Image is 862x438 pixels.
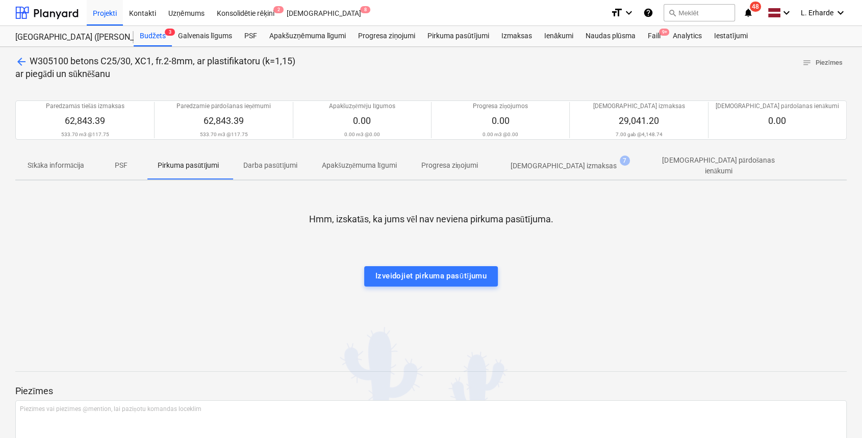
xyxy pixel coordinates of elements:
span: 48 [750,2,761,12]
div: Faili [641,26,666,46]
p: [DEMOGRAPHIC_DATA] izmaksas [511,161,617,171]
p: [DEMOGRAPHIC_DATA] pārdošanas ienākumi [716,102,839,111]
p: 533.70 m3 @ 117.75 [199,131,247,138]
span: search [668,9,676,17]
p: 7.00 gab @ 4,148.74 [615,131,662,138]
a: Iestatījumi [707,26,753,46]
i: keyboard_arrow_down [780,7,793,19]
span: 0.00 [492,115,510,126]
span: 62,843.39 [204,115,244,126]
p: [DEMOGRAPHIC_DATA] izmaksas [593,102,684,111]
span: arrow_back [15,56,28,68]
div: Budžets [134,26,172,46]
a: Ienākumi [538,26,579,46]
p: Apakšuzņēmuma līgumi [322,160,397,171]
p: 533.70 m3 @ 117.75 [61,131,109,138]
p: 0.00 m3 @ 0.00 [344,131,380,138]
i: Zināšanu pamats [643,7,653,19]
p: PSF [109,160,133,171]
i: format_size [611,7,623,19]
span: 9+ [659,29,669,36]
span: Piezīmes [802,57,843,69]
span: 62,843.39 [65,115,105,126]
p: Hmm, izskatās, ka jums vēl nav neviena pirkuma pasūtījuma. [309,213,553,225]
p: Progresa ziņojumi [421,160,478,171]
a: Izmaksas [495,26,538,46]
div: Izveidojiet pirkuma pasūtījumu [375,269,487,282]
p: Paredzamās tiešās izmaksas [46,102,124,111]
i: notifications [743,7,753,19]
a: Analytics [666,26,707,46]
p: Darba pasūtījumi [243,160,297,171]
p: [DEMOGRAPHIC_DATA] pārdošanas ienākumi [649,155,788,176]
span: 3 [165,29,175,36]
span: 29,041.20 [619,115,659,126]
p: Apakšuzņēmēju līgumos [328,102,395,111]
a: Budžets3 [134,26,172,46]
a: Naudas plūsma [579,26,642,46]
a: Galvenais līgums [172,26,238,46]
p: Sīkāka informācija [28,160,84,171]
p: Progresa ziņojumos [473,102,528,111]
button: Meklēt [664,4,735,21]
p: 0.00 m3 @ 0.00 [483,131,518,138]
p: Paredzamie pārdošanas ieņēmumi [176,102,271,111]
span: 0.00 [768,115,786,126]
a: Apakšuzņēmuma līgumi [263,26,352,46]
iframe: Chat Widget [811,389,862,438]
span: notes [802,58,811,67]
p: Pirkuma pasūtījumi [158,160,219,171]
button: Izveidojiet pirkuma pasūtījumu [364,266,498,287]
i: keyboard_arrow_down [834,7,847,19]
i: keyboard_arrow_down [623,7,635,19]
span: 0.00 [353,115,371,126]
a: Progresa ziņojumi [352,26,421,46]
span: 2 [273,6,284,13]
a: PSF [238,26,263,46]
span: L. Erharde [801,9,833,17]
a: Faili9+ [641,26,666,46]
a: Pirkuma pasūtījumi [421,26,495,46]
button: Piezīmes [798,55,847,71]
span: 8 [360,6,370,13]
span: 7 [620,156,630,166]
span: W305100 betons C25/30, XC1, fr.2-8mm, ar plastifikatoru (k=1,15) ar piegādi un sūknēšanu [15,56,295,79]
p: Piezīmes [15,385,847,397]
div: [GEOGRAPHIC_DATA] ([PERSON_NAME] - PRJ2002936 un PRJ2002937) 2601965 [15,32,121,43]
